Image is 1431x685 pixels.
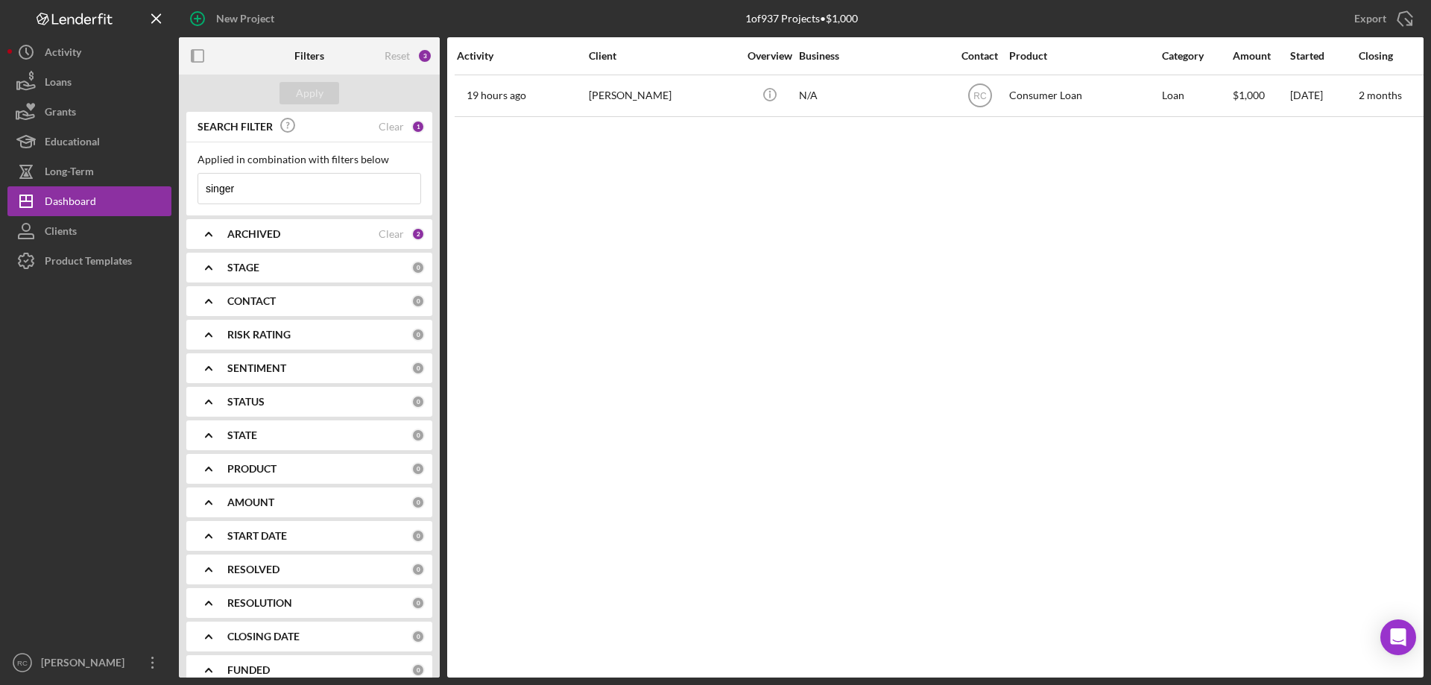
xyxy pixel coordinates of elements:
div: Consumer Loan [1009,76,1158,116]
div: Reset [385,50,410,62]
b: PRODUCT [227,463,277,475]
text: RC [17,659,28,667]
text: RC [973,91,987,101]
div: 0 [411,294,425,308]
div: 1 of 937 Projects • $1,000 [745,13,858,25]
button: Apply [279,82,339,104]
div: New Project [216,4,274,34]
div: 0 [411,663,425,677]
div: 2 [411,227,425,241]
div: Client [589,50,738,62]
div: 0 [411,496,425,509]
button: Loans [7,67,171,97]
div: Overview [742,50,797,62]
div: 0 [411,462,425,476]
div: [PERSON_NAME] [37,648,134,681]
div: Started [1290,50,1357,62]
div: Loans [45,67,72,101]
div: Loan [1162,76,1231,116]
button: RC[PERSON_NAME] [7,648,171,678]
b: RESOLUTION [227,597,292,609]
div: $1,000 [1233,76,1289,116]
div: [PERSON_NAME] [589,76,738,116]
div: 0 [411,429,425,442]
div: Applied in combination with filters below [198,154,421,165]
b: START DATE [227,530,287,542]
b: STATUS [227,396,265,408]
b: STAGE [227,262,259,274]
div: Open Intercom Messenger [1380,619,1416,655]
button: Grants [7,97,171,127]
b: RESOLVED [227,564,279,575]
div: 0 [411,261,425,274]
button: Dashboard [7,186,171,216]
div: Business [799,50,948,62]
div: 0 [411,596,425,610]
div: 0 [411,563,425,576]
div: 0 [411,328,425,341]
b: SEARCH FILTER [198,121,273,133]
div: Apply [296,82,323,104]
div: Product [1009,50,1158,62]
b: FUNDED [227,664,270,676]
div: Clients [45,216,77,250]
div: Export [1354,4,1386,34]
b: RISK RATING [227,329,291,341]
b: CLOSING DATE [227,631,300,643]
button: Educational [7,127,171,157]
div: 0 [411,362,425,375]
div: 1 [411,120,425,133]
div: Dashboard [45,186,96,220]
button: Activity [7,37,171,67]
div: Educational [45,127,100,160]
div: 3 [417,48,432,63]
time: 2025-08-26 22:16 [467,89,526,101]
b: STATE [227,429,257,441]
div: Activity [45,37,81,71]
div: 0 [411,395,425,408]
div: Contact [952,50,1008,62]
div: N/A [799,76,948,116]
div: Category [1162,50,1231,62]
div: Product Templates [45,246,132,280]
div: Clear [379,228,404,240]
div: Amount [1233,50,1289,62]
b: ARCHIVED [227,228,280,240]
b: Filters [294,50,324,62]
div: [DATE] [1290,76,1357,116]
button: Clients [7,216,171,246]
div: Activity [457,50,587,62]
button: Export [1339,4,1424,34]
div: Clear [379,121,404,133]
button: Product Templates [7,246,171,276]
div: 0 [411,630,425,643]
div: Grants [45,97,76,130]
button: Long-Term [7,157,171,186]
button: New Project [179,4,289,34]
b: SENTIMENT [227,362,286,374]
div: 0 [411,529,425,543]
b: CONTACT [227,295,276,307]
div: Long-Term [45,157,94,190]
time: 2 months [1359,89,1402,101]
b: AMOUNT [227,496,274,508]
